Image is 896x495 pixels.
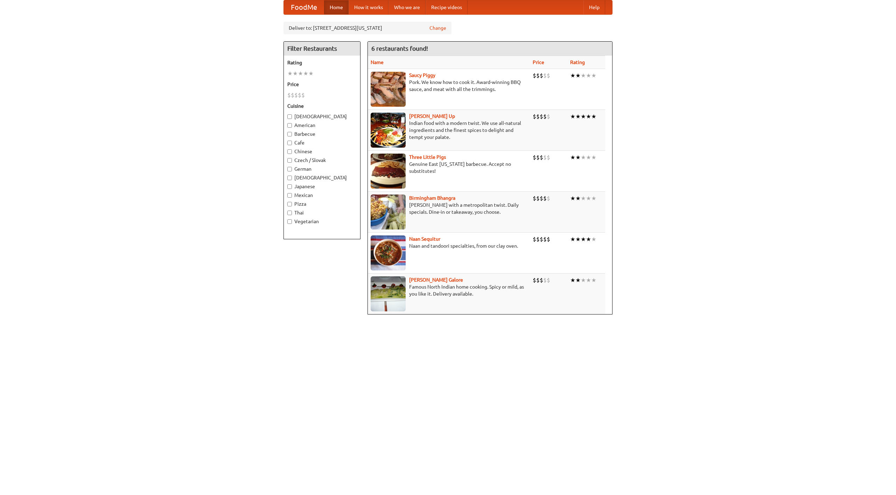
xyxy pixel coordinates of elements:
[533,195,536,202] li: $
[540,195,543,202] li: $
[536,195,540,202] li: $
[287,184,292,189] input: Japanese
[575,276,581,284] li: ★
[371,59,384,65] a: Name
[570,113,575,120] li: ★
[570,72,575,79] li: ★
[409,277,463,283] a: [PERSON_NAME] Galore
[283,22,451,34] div: Deliver to: [STREET_ADDRESS][US_STATE]
[287,81,357,88] h5: Price
[371,242,527,249] p: Naan and tandoori specialties, from our clay oven.
[287,211,292,215] input: Thai
[371,161,527,175] p: Genuine East [US_STATE] barbecue. Accept no substitutes!
[591,72,596,79] li: ★
[287,193,292,198] input: Mexican
[547,113,550,120] li: $
[586,276,591,284] li: ★
[543,235,547,243] li: $
[287,139,357,146] label: Cafe
[540,113,543,120] li: $
[581,113,586,120] li: ★
[287,132,292,136] input: Barbecue
[287,200,357,207] label: Pizza
[543,113,547,120] li: $
[371,201,527,215] p: [PERSON_NAME] with a metropolitan twist. Daily specials. Dine-in or takeaway, you choose.
[287,218,357,225] label: Vegetarian
[287,148,357,155] label: Chinese
[371,113,406,148] img: curryup.jpg
[287,123,292,128] input: American
[287,157,357,164] label: Czech / Slovak
[581,154,586,161] li: ★
[371,235,406,270] img: naansequitur.jpg
[287,165,357,172] label: German
[575,72,581,79] li: ★
[591,113,596,120] li: ★
[409,113,455,119] a: [PERSON_NAME] Up
[547,72,550,79] li: $
[540,235,543,243] li: $
[533,113,536,120] li: $
[388,0,426,14] a: Who we are
[575,154,581,161] li: ★
[570,276,575,284] li: ★
[371,154,406,189] img: littlepigs.jpg
[287,114,292,119] input: [DEMOGRAPHIC_DATA]
[543,154,547,161] li: $
[371,79,527,93] p: Pork. We know how to cook it. Award-winning BBQ sauce, and meat with all the trimmings.
[287,130,357,137] label: Barbecue
[303,70,308,77] li: ★
[409,154,446,160] a: Three Little Pigs
[287,113,357,120] label: [DEMOGRAPHIC_DATA]
[581,235,586,243] li: ★
[287,174,357,181] label: [DEMOGRAPHIC_DATA]
[586,235,591,243] li: ★
[533,154,536,161] li: $
[409,236,440,242] b: Naan Sequitur
[570,59,585,65] a: Rating
[586,195,591,202] li: ★
[298,91,301,99] li: $
[536,113,540,120] li: $
[287,183,357,190] label: Japanese
[287,70,293,77] li: ★
[591,195,596,202] li: ★
[287,209,357,216] label: Thai
[536,154,540,161] li: $
[409,72,435,78] a: Saucy Piggy
[429,24,446,31] a: Change
[371,276,406,311] img: currygalore.jpg
[371,195,406,229] img: bhangra.jpg
[570,235,575,243] li: ★
[371,45,428,52] ng-pluralize: 6 restaurants found!
[583,0,605,14] a: Help
[293,70,298,77] li: ★
[287,91,291,99] li: $
[543,276,547,284] li: $
[591,154,596,161] li: ★
[308,70,314,77] li: ★
[543,195,547,202] li: $
[570,195,575,202] li: ★
[287,59,357,66] h5: Rating
[371,120,527,141] p: Indian food with a modern twist. We use all-natural ingredients and the finest spices to delight ...
[570,154,575,161] li: ★
[284,42,360,56] h4: Filter Restaurants
[294,91,298,99] li: $
[586,154,591,161] li: ★
[298,70,303,77] li: ★
[301,91,305,99] li: $
[547,276,550,284] li: $
[533,72,536,79] li: $
[287,176,292,180] input: [DEMOGRAPHIC_DATA]
[547,195,550,202] li: $
[581,72,586,79] li: ★
[591,235,596,243] li: ★
[575,235,581,243] li: ★
[591,276,596,284] li: ★
[287,102,357,109] h5: Cuisine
